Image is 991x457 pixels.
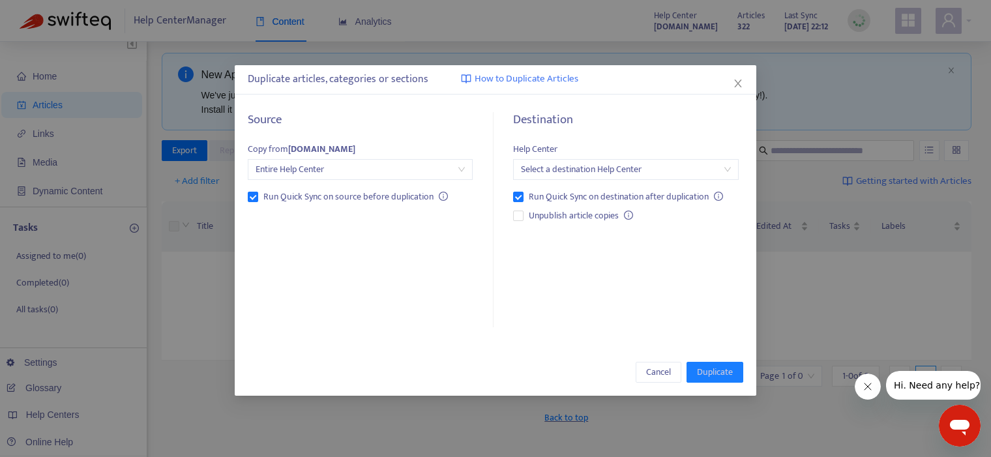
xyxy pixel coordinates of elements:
[939,405,981,447] iframe: Button to launch messaging window
[248,113,473,128] h5: Source
[248,141,355,156] span: Copy from
[636,362,681,383] button: Cancel
[524,190,714,204] span: Run Quick Sync on destination after duplication
[439,192,448,201] span: info-circle
[624,211,633,220] span: info-circle
[461,72,578,87] a: How to Duplicate Articles
[461,74,471,84] img: image-link
[248,72,743,87] div: Duplicate articles, categories or sections
[258,190,439,204] span: Run Quick Sync on source before duplication
[714,192,723,201] span: info-circle
[524,209,624,223] span: Unpublish article copies
[288,141,355,156] strong: [DOMAIN_NAME]
[731,76,745,91] button: Close
[646,365,671,379] span: Cancel
[733,78,743,89] span: close
[886,371,981,400] iframe: Message from company
[475,72,578,87] span: How to Duplicate Articles
[513,113,738,128] h5: Destination
[855,374,881,400] iframe: Close message
[687,362,743,383] button: Duplicate
[513,141,557,156] span: Help Center
[256,160,465,179] span: Entire Help Center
